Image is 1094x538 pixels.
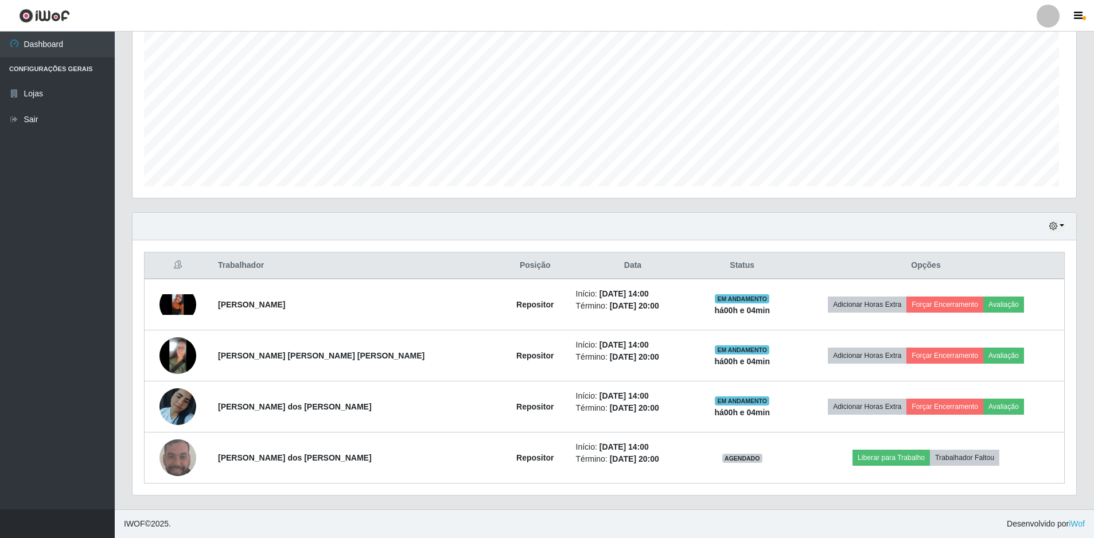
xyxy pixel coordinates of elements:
strong: Repositor [516,351,554,360]
strong: Repositor [516,453,554,462]
time: [DATE] 14:00 [599,340,649,349]
button: Forçar Encerramento [906,399,983,415]
th: Opções [788,252,1064,279]
button: Avaliação [983,348,1024,364]
img: 1748082649324.jpeg [159,294,196,315]
time: [DATE] 20:00 [610,403,659,412]
li: Início: [576,339,690,351]
button: Adicionar Horas Extra [828,297,906,313]
time: [DATE] 14:00 [599,442,649,451]
strong: [PERSON_NAME] [218,300,285,309]
li: Início: [576,390,690,402]
button: Liberar para Trabalho [852,450,930,466]
span: EM ANDAMENTO [715,396,769,406]
strong: [PERSON_NAME] dos [PERSON_NAME] [218,453,372,462]
time: [DATE] 14:00 [599,391,649,400]
a: iWof [1069,519,1085,528]
span: IWOF [124,519,145,528]
strong: há 00 h e 04 min [714,408,770,417]
span: Desenvolvido por [1007,518,1085,530]
span: AGENDADO [722,454,762,463]
time: [DATE] 14:00 [599,289,649,298]
th: Trabalhador [211,252,501,279]
strong: há 00 h e 04 min [714,306,770,315]
time: [DATE] 20:00 [610,301,659,310]
time: [DATE] 20:00 [610,352,659,361]
strong: [PERSON_NAME] [PERSON_NAME] [PERSON_NAME] [218,351,425,360]
img: CoreUI Logo [19,9,70,23]
li: Término: [576,300,690,312]
th: Data [569,252,697,279]
button: Forçar Encerramento [906,348,983,364]
button: Forçar Encerramento [906,297,983,313]
button: Avaliação [983,399,1024,415]
li: Término: [576,453,690,465]
span: © 2025 . [124,518,171,530]
button: Trabalhador Faltou [930,450,999,466]
button: Adicionar Horas Extra [828,348,906,364]
strong: Repositor [516,300,554,309]
button: Adicionar Horas Extra [828,399,906,415]
strong: há 00 h e 04 min [714,357,770,366]
strong: Repositor [516,402,554,411]
img: 1753965391746.jpeg [159,374,196,439]
li: Término: [576,402,690,414]
li: Início: [576,288,690,300]
th: Status [696,252,788,279]
span: EM ANDAMENTO [715,345,769,354]
th: Posição [501,252,569,279]
strong: [PERSON_NAME] dos [PERSON_NAME] [218,402,372,411]
button: Avaliação [983,297,1024,313]
li: Início: [576,441,690,453]
li: Término: [576,351,690,363]
span: EM ANDAMENTO [715,294,769,303]
img: 1748484954184.jpeg [159,337,196,374]
img: 1756062296838.jpeg [159,439,196,475]
time: [DATE] 20:00 [610,454,659,463]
